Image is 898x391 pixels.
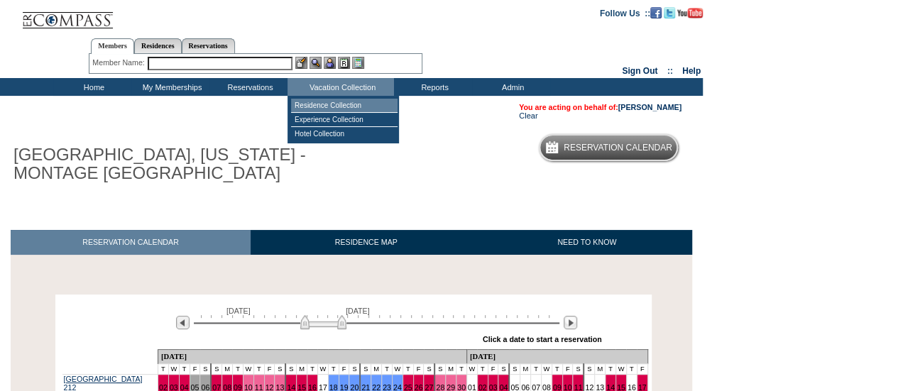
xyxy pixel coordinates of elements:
td: W [615,364,626,375]
a: Help [682,66,701,76]
td: T [403,364,413,375]
td: M [222,364,233,375]
td: Vacation Collection [288,78,394,96]
td: F [637,364,647,375]
span: You are acting on behalf of: [519,103,681,111]
img: Previous [176,316,190,329]
td: [DATE] [466,350,647,364]
a: Become our fan on Facebook [650,8,662,16]
td: Reservations [209,78,288,96]
td: W [392,364,403,375]
td: W [243,364,253,375]
a: Residences [134,38,182,53]
td: M [371,364,382,375]
img: Become our fan on Facebook [650,7,662,18]
td: M [297,364,307,375]
td: T [232,364,243,375]
img: Impersonate [324,57,336,69]
td: S [509,364,520,375]
td: S [275,364,285,375]
td: S [434,364,445,375]
img: b_edit.gif [295,57,307,69]
td: S [498,364,509,375]
td: T [382,364,393,375]
td: T [307,364,318,375]
td: F [339,364,349,375]
img: View [310,57,322,69]
td: W [317,364,328,375]
h1: [GEOGRAPHIC_DATA], [US_STATE] - MONTAGE [GEOGRAPHIC_DATA] [11,143,329,186]
td: T [606,364,616,375]
td: F [190,364,200,375]
a: Reservations [182,38,235,53]
div: Member Name: [92,57,147,69]
td: Home [53,78,131,96]
td: F [264,364,275,375]
img: Next [564,316,577,329]
td: S [360,364,371,375]
img: Subscribe to our YouTube Channel [677,8,703,18]
td: Experience Collection [291,113,398,127]
td: S [200,364,211,375]
td: T [158,364,168,375]
span: :: [667,66,673,76]
td: Residence Collection [291,99,398,113]
a: Members [91,38,134,54]
td: Admin [472,78,550,96]
a: Sign Out [622,66,657,76]
td: T [477,364,488,375]
img: Reservations [338,57,350,69]
td: W [466,364,477,375]
td: T [552,364,562,375]
td: S [285,364,296,375]
td: My Memberships [131,78,209,96]
td: F [413,364,424,375]
a: Clear [519,111,537,120]
span: [DATE] [226,307,251,315]
a: NEED TO KNOW [481,230,692,255]
td: Reports [394,78,472,96]
td: F [562,364,573,375]
a: Follow us on Twitter [664,8,675,16]
td: S [584,364,594,375]
a: RESIDENCE MAP [251,230,482,255]
td: S [349,364,360,375]
td: T [179,364,190,375]
a: [PERSON_NAME] [618,103,681,111]
td: T [456,364,467,375]
td: Hotel Collection [291,127,398,141]
td: M [595,364,606,375]
img: b_calculator.gif [352,57,364,69]
td: T [328,364,339,375]
a: RESERVATION CALENDAR [11,230,251,255]
td: Follow Us :: [600,7,650,18]
td: M [520,364,531,375]
a: Subscribe to our YouTube Channel [677,8,703,16]
td: W [168,364,179,375]
td: S [573,364,584,375]
td: S [211,364,221,375]
span: [DATE] [346,307,370,315]
td: [DATE] [158,350,466,364]
td: T [253,364,264,375]
div: Click a date to start a reservation [483,335,602,343]
td: T [626,364,637,375]
td: F [488,364,498,375]
img: Follow us on Twitter [664,7,675,18]
h5: Reservation Calendar [564,143,672,153]
td: T [531,364,542,375]
td: S [424,364,434,375]
td: W [541,364,552,375]
td: M [446,364,456,375]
